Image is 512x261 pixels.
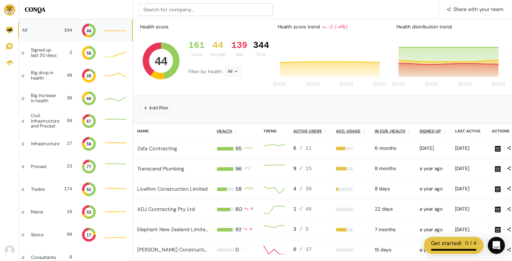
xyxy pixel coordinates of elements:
div: 2025-09-29 04:41pm [455,145,483,152]
div: 0% [336,248,366,252]
div: -6 [247,226,252,234]
u: In cur. health [375,129,405,134]
div: Open Intercom Messenger [488,237,505,254]
div: 60% [336,228,366,232]
div: 23 [61,163,72,170]
div: 161 [188,40,204,51]
div: Civil, Infrastructure and Precast [31,113,61,129]
div: 55% [336,147,366,150]
div: 16 [61,208,72,215]
div: 174 [61,186,72,192]
div: Health score trend [272,21,390,33]
div: 0 [293,246,327,254]
div: 2025-03-24 12:00am [375,145,411,152]
th: Trend [259,124,289,138]
div: 344 [61,27,72,34]
div: Big drop in health [31,70,58,81]
div: Health distribution trend [391,21,509,33]
div: Specs [31,232,55,237]
div: Good [188,51,204,58]
div: 4 [293,185,327,193]
u: Active users [293,129,322,134]
div: 2025-09-25 10:16am [455,206,483,213]
div: 1 [293,206,327,213]
div: 0 / 4 [465,239,476,248]
div: 3 [293,226,327,234]
div: 2 [248,165,250,173]
tspan: [DATE] [373,82,386,87]
div: Consultants [31,255,56,260]
div: 40 [64,72,72,79]
div: 2025-03-10 12:00am [375,226,411,233]
u: Acc. Usage [336,129,361,134]
div: 2024-05-15 01:28pm [420,206,447,213]
div: 139 [231,40,247,51]
u: Signed up [420,129,441,134]
div: Big increase in health [31,93,59,103]
a: Elephant New Zealand Limited [137,226,209,233]
a: Infrastructure 27 59 [19,132,133,155]
a: ADJ Contracting Pty Ltd [137,206,195,212]
tspan: [DATE] [306,82,320,87]
div: 50 [67,118,72,124]
div: Total [253,51,269,58]
div: 2024-05-15 01:26pm [420,246,447,254]
div: 2025-09-15 12:00am [375,206,411,213]
div: 2024-05-15 01:26pm [420,226,447,233]
div: 44 [210,40,225,51]
tspan: [DATE] [458,82,472,87]
div: 96 [235,165,242,173]
div: 30 [65,95,72,102]
div: 58 [235,185,242,193]
div: 95 [235,145,242,153]
a: Livefirm Construction Limited [137,186,208,192]
a: Zafa Contracting [137,145,177,152]
div: 2025-09-29 12:00am [375,185,411,192]
span: Filter by health: [188,69,224,75]
button: Add filter [140,102,172,113]
tspan: [DATE] [340,82,353,87]
a: [PERSON_NAME] Constructions [137,246,213,253]
div: 2025-09-29 09:49pm [455,165,483,172]
span: / 30 [299,186,312,192]
div: 0 [235,246,239,254]
div: 92 [235,226,241,234]
div: Trades [31,187,55,192]
div: 27 [65,140,72,147]
span: / 15 [299,166,312,172]
u: Health [217,129,232,134]
div: Precast [31,164,55,169]
div: 344 [253,40,269,51]
span: / 11 [299,146,312,151]
div: 2 [65,49,72,56]
div: 9 [293,165,327,173]
a: Specs 90 17 [19,223,133,246]
span: / 5 [299,227,309,232]
input: Search for company... [139,3,273,16]
div: All [224,66,241,77]
tspan: [DATE] [273,82,287,87]
div: -2 [321,23,347,31]
a: Civil, Infrastructure and Precast 50 67 [19,110,133,132]
div: 12 [248,145,253,153]
th: Last active [451,124,487,138]
a: Precast 23 77 [19,155,133,178]
div: 2025-02-11 05:07pm [420,145,447,152]
div: 2025-02-10 12:00am [375,165,411,172]
span: / 46 [299,206,312,212]
th: Name [133,124,213,138]
div: 90 [61,231,72,238]
tspan: [DATE] [392,82,405,87]
div: Health score [139,22,170,32]
div: Signed up last 30 days [31,48,59,58]
h5: CONQA [25,6,127,13]
div: Infrastructure [31,141,59,146]
span: / 37 [299,247,312,252]
a: Mains 16 53 [19,201,133,223]
div: 2024-05-31 07:53am [420,165,447,172]
div: Bad [231,51,247,58]
div: 6 [293,145,327,153]
a: All 344 44 [19,19,133,42]
tspan: [DATE] [492,82,505,87]
div: 2025-09-29 03:13pm [455,185,483,192]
